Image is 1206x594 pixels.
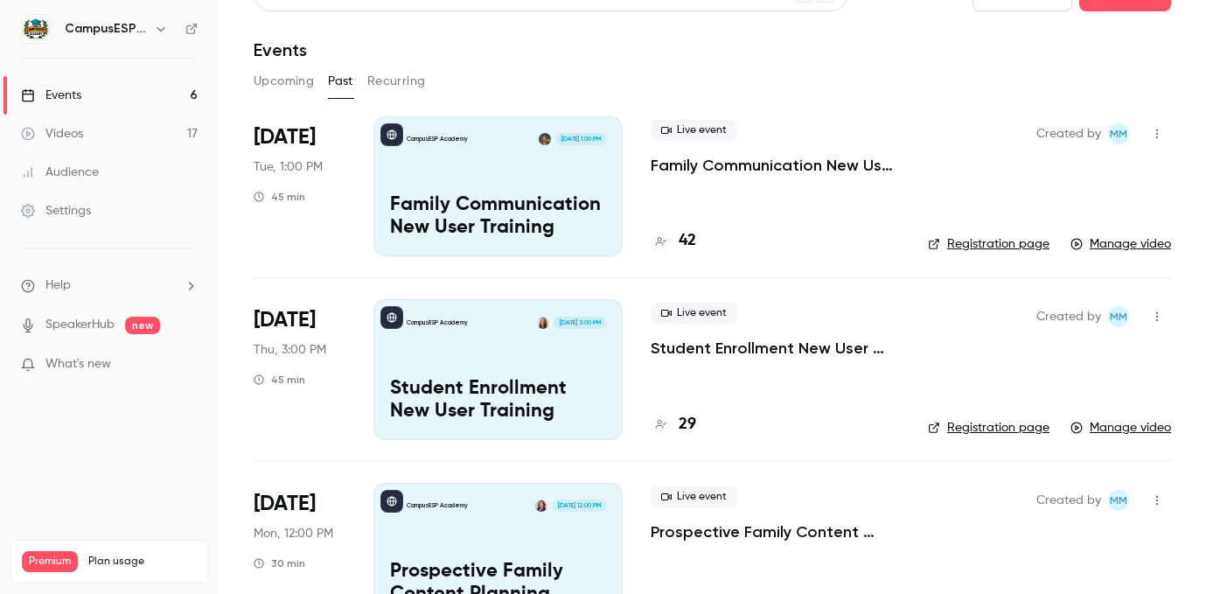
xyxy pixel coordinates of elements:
[88,555,197,569] span: Plan usage
[373,299,623,439] a: Student Enrollment New User TrainingCampusESP AcademyMairin Matthews[DATE] 3:00 PMStudent Enrollm...
[651,338,900,359] a: Student Enrollment New User Training
[651,303,737,324] span: Live event
[679,413,696,437] h4: 29
[254,556,305,570] div: 30 min
[651,413,696,437] a: 29
[554,317,605,329] span: [DATE] 3:00 PM
[254,123,316,151] span: [DATE]
[1108,306,1129,327] span: Mairin Matthews
[555,133,605,145] span: [DATE] 1:00 PM
[651,229,696,253] a: 42
[65,20,147,38] h6: CampusESP Academy
[1036,490,1101,511] span: Created by
[254,306,316,334] span: [DATE]
[373,116,623,256] a: Family Communication New User TrainingCampusESP AcademyMira Gandhi[DATE] 1:00 PMFamily Communicat...
[22,15,50,43] img: CampusESP Academy
[21,87,81,104] div: Events
[254,67,314,95] button: Upcoming
[928,235,1049,253] a: Registration page
[1110,306,1127,327] span: MM
[328,67,353,95] button: Past
[21,202,91,220] div: Settings
[1110,490,1127,511] span: MM
[1070,419,1171,437] a: Manage video
[254,39,307,60] h1: Events
[45,276,71,295] span: Help
[679,229,696,253] h4: 42
[407,318,468,327] p: CampusESP Academy
[1110,123,1127,144] span: MM
[1036,123,1101,144] span: Created by
[407,501,468,510] p: CampusESP Academy
[254,299,345,439] div: Sep 18 Thu, 3:00 PM (America/New York)
[390,194,606,240] p: Family Communication New User Training
[254,373,305,387] div: 45 min
[254,341,326,359] span: Thu, 3:00 PM
[45,355,111,374] span: What's new
[651,155,900,176] a: Family Communication New User Training
[651,521,900,542] a: Prospective Family Content Planning
[254,116,345,256] div: Sep 23 Tue, 1:00 PM (America/New York)
[928,419,1049,437] a: Registration page
[537,317,549,329] img: Mairin Matthews
[367,67,426,95] button: Recurring
[651,120,737,141] span: Live event
[21,276,198,295] li: help-dropdown-opener
[1108,123,1129,144] span: Mairin Matthews
[552,500,605,512] span: [DATE] 12:00 PM
[21,125,83,143] div: Videos
[177,357,198,373] iframe: Noticeable Trigger
[390,378,606,423] p: Student Enrollment New User Training
[125,317,160,334] span: new
[651,486,737,507] span: Live event
[539,133,551,145] img: Mira Gandhi
[254,525,333,542] span: Mon, 12:00 PM
[254,490,316,518] span: [DATE]
[22,551,78,572] span: Premium
[407,135,468,143] p: CampusESP Academy
[535,500,547,512] img: Kerri Meeks-Griffin
[21,164,99,181] div: Audience
[254,190,305,204] div: 45 min
[254,158,323,176] span: Tue, 1:00 PM
[45,316,115,334] a: SpeakerHub
[1036,306,1101,327] span: Created by
[1070,235,1171,253] a: Manage video
[1108,490,1129,511] span: Mairin Matthews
